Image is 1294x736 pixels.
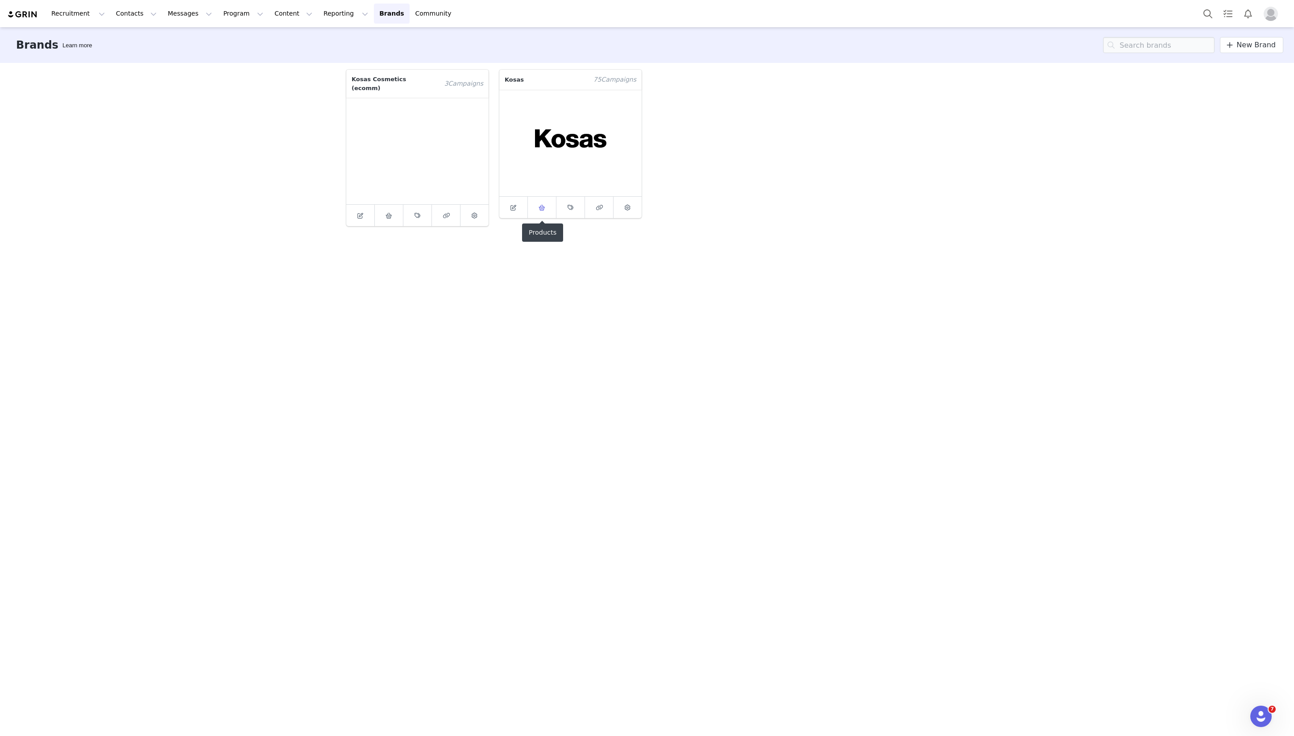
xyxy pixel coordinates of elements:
div: Tooltip anchor [61,41,94,50]
p: Kosas Cosmetics (ecomm) [346,70,439,98]
button: Reporting [318,4,373,24]
button: Notifications [1238,4,1258,24]
span: 3 [444,79,448,88]
span: s [480,79,483,88]
iframe: Intercom live chat [1250,706,1272,727]
span: Campaign [588,70,642,90]
button: Recruitment [46,4,110,24]
button: Messages [162,4,217,24]
h3: Brands [16,37,58,53]
div: Products [522,223,563,242]
button: Content [269,4,318,24]
img: placeholder-profile.jpg [1264,7,1278,21]
span: Campaign [439,70,489,98]
a: Community [410,4,461,24]
span: New Brand [1236,40,1276,50]
span: s [633,75,636,84]
img: grin logo [7,10,38,19]
span: 75 [593,75,601,84]
button: Contacts [111,4,162,24]
span: 7 [1269,706,1276,713]
a: Tasks [1218,4,1238,24]
p: Kosas [499,70,588,90]
button: Program [218,4,269,24]
button: Profile [1258,7,1287,21]
a: New Brand [1220,37,1283,53]
input: Search brands [1103,37,1215,53]
button: Search [1198,4,1218,24]
a: Brands [374,4,409,24]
